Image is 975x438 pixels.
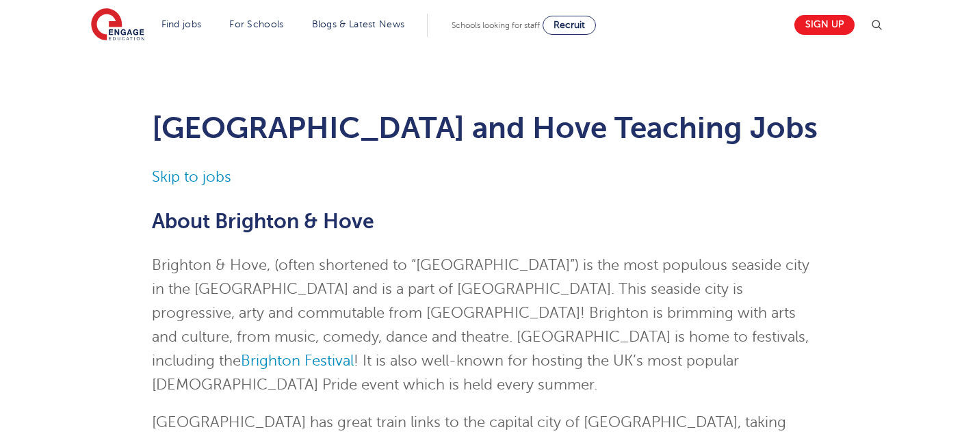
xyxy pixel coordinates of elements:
[312,19,405,29] a: Blogs & Latest News
[794,15,855,35] a: Sign up
[91,8,144,42] img: Engage Education
[554,20,585,30] span: Recruit
[543,16,596,35] a: Recruit
[152,111,823,145] h1: [GEOGRAPHIC_DATA] and Hove Teaching Jobs
[152,169,231,185] a: Skip to jobs
[161,19,202,29] a: Find jobs
[452,20,540,30] span: Schools looking for staff
[241,353,354,369] a: Brighton Festival
[152,210,823,233] h2: About Brighton & Hove
[152,254,823,397] p: Brighton & Hove, (often shortened to “[GEOGRAPHIC_DATA]”) is the most populous seaside city in th...
[229,19,283,29] a: For Schools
